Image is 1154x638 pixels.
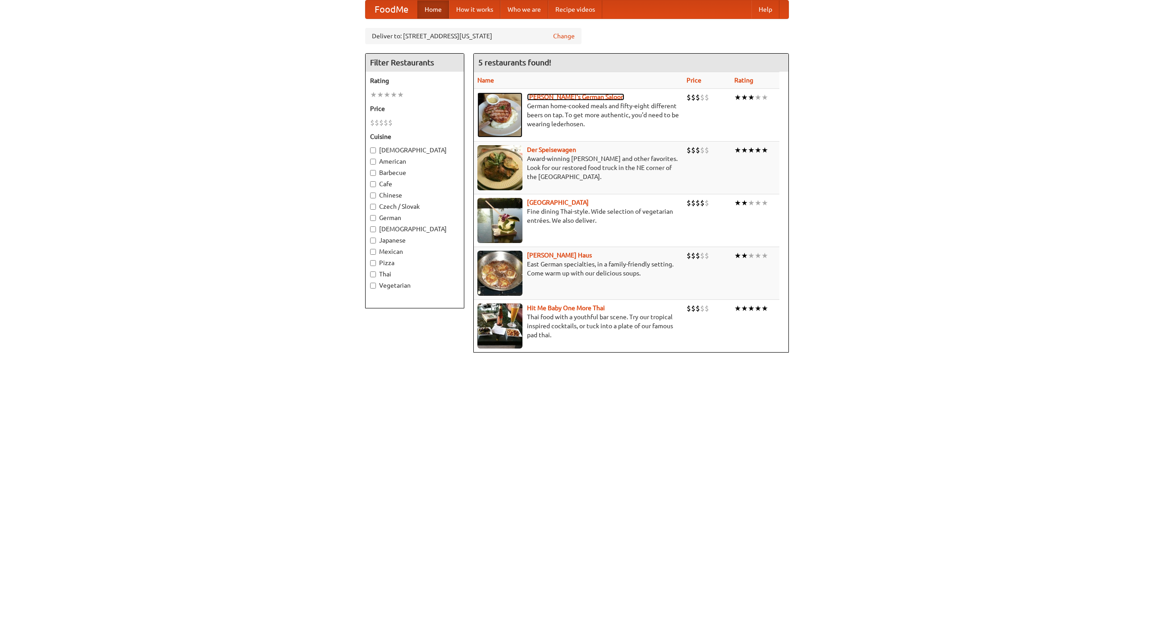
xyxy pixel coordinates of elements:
ng-pluralize: 5 restaurants found! [478,58,551,67]
a: FoodMe [366,0,417,18]
a: Recipe videos [548,0,602,18]
a: Rating [734,77,753,84]
input: German [370,215,376,221]
b: Hit Me Baby One More Thai [527,304,605,312]
a: Help [751,0,779,18]
div: Deliver to: [STREET_ADDRESS][US_STATE] [365,28,582,44]
li: $ [700,303,705,313]
li: ★ [748,251,755,261]
img: esthers.jpg [477,92,522,138]
a: Der Speisewagen [527,146,576,153]
li: ★ [734,251,741,261]
li: ★ [741,303,748,313]
li: $ [691,303,696,313]
li: ★ [397,90,404,100]
label: Chinese [370,191,459,200]
li: $ [705,303,709,313]
li: $ [696,303,700,313]
a: How it works [449,0,500,18]
li: $ [696,198,700,208]
li: ★ [741,145,748,155]
a: [PERSON_NAME]'s German Saloon [527,93,624,101]
li: $ [687,198,691,208]
li: ★ [761,303,768,313]
li: $ [388,118,393,128]
p: Fine dining Thai-style. Wide selection of vegetarian entrées. We also deliver. [477,207,679,225]
li: $ [700,251,705,261]
li: ★ [761,92,768,102]
li: ★ [734,303,741,313]
li: $ [370,118,375,128]
input: Vegetarian [370,283,376,289]
li: ★ [748,145,755,155]
label: American [370,157,459,166]
li: ★ [761,251,768,261]
img: satay.jpg [477,198,522,243]
li: $ [691,198,696,208]
li: ★ [390,90,397,100]
li: ★ [741,198,748,208]
li: ★ [748,303,755,313]
li: $ [375,118,379,128]
li: $ [384,118,388,128]
input: Chinese [370,193,376,198]
li: ★ [755,303,761,313]
label: [DEMOGRAPHIC_DATA] [370,146,459,155]
li: $ [687,92,691,102]
p: Thai food with a youthful bar scene. Try our tropical inspired cocktails, or tuck into a plate of... [477,312,679,340]
input: [DEMOGRAPHIC_DATA] [370,226,376,232]
label: Pizza [370,258,459,267]
li: $ [687,303,691,313]
li: $ [691,251,696,261]
input: [DEMOGRAPHIC_DATA] [370,147,376,153]
input: American [370,159,376,165]
li: ★ [755,92,761,102]
label: German [370,213,459,222]
a: Name [477,77,494,84]
input: Japanese [370,238,376,243]
img: kohlhaus.jpg [477,251,522,296]
li: ★ [748,92,755,102]
input: Pizza [370,260,376,266]
h5: Price [370,104,459,113]
label: Barbecue [370,168,459,177]
li: $ [691,92,696,102]
a: Who we are [500,0,548,18]
label: Vegetarian [370,281,459,290]
li: ★ [734,145,741,155]
a: Home [417,0,449,18]
li: ★ [755,145,761,155]
li: $ [705,198,709,208]
li: $ [691,145,696,155]
label: Mexican [370,247,459,256]
li: $ [700,145,705,155]
li: $ [705,92,709,102]
li: $ [700,92,705,102]
li: ★ [741,251,748,261]
label: Thai [370,270,459,279]
li: $ [687,251,691,261]
input: Barbecue [370,170,376,176]
li: $ [705,145,709,155]
label: Czech / Slovak [370,202,459,211]
a: Price [687,77,701,84]
p: German home-cooked meals and fifty-eight different beers on tap. To get more authentic, you'd nee... [477,101,679,129]
li: ★ [734,198,741,208]
p: East German specialties, in a family-friendly setting. Come warm up with our delicious soups. [477,260,679,278]
li: $ [379,118,384,128]
a: [PERSON_NAME] Haus [527,252,592,259]
li: ★ [370,90,377,100]
li: ★ [734,92,741,102]
a: [GEOGRAPHIC_DATA] [527,199,589,206]
input: Mexican [370,249,376,255]
h4: Filter Restaurants [366,54,464,72]
h5: Rating [370,76,459,85]
li: ★ [741,92,748,102]
li: ★ [377,90,384,100]
li: ★ [384,90,390,100]
li: ★ [755,251,761,261]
